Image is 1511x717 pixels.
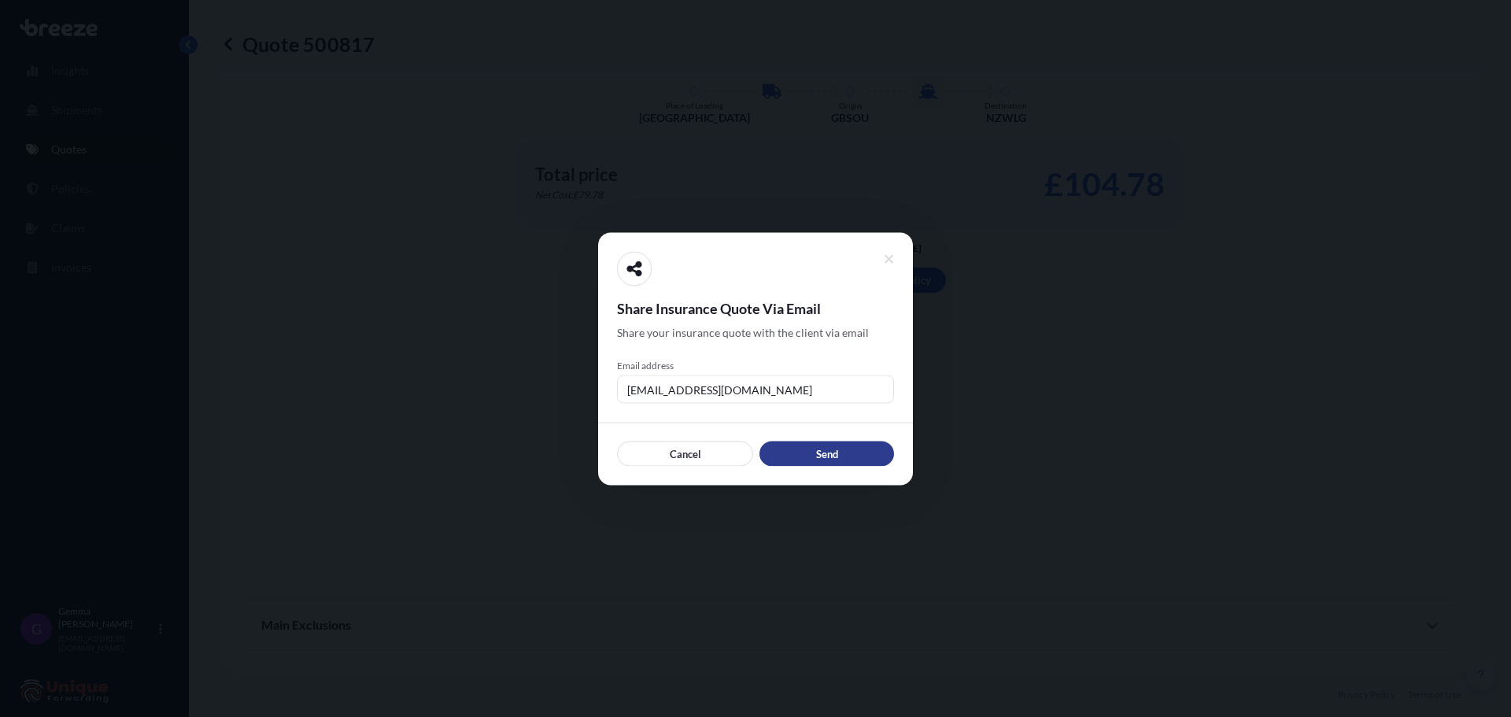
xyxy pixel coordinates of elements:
[759,441,894,466] button: Send
[617,324,869,340] span: Share your insurance quote with the client via email
[670,445,701,461] p: Cancel
[617,441,753,466] button: Cancel
[617,359,894,371] span: Email address
[617,298,894,317] span: Share Insurance Quote Via Email
[816,445,838,461] p: Send
[617,375,894,403] input: example@gmail.com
